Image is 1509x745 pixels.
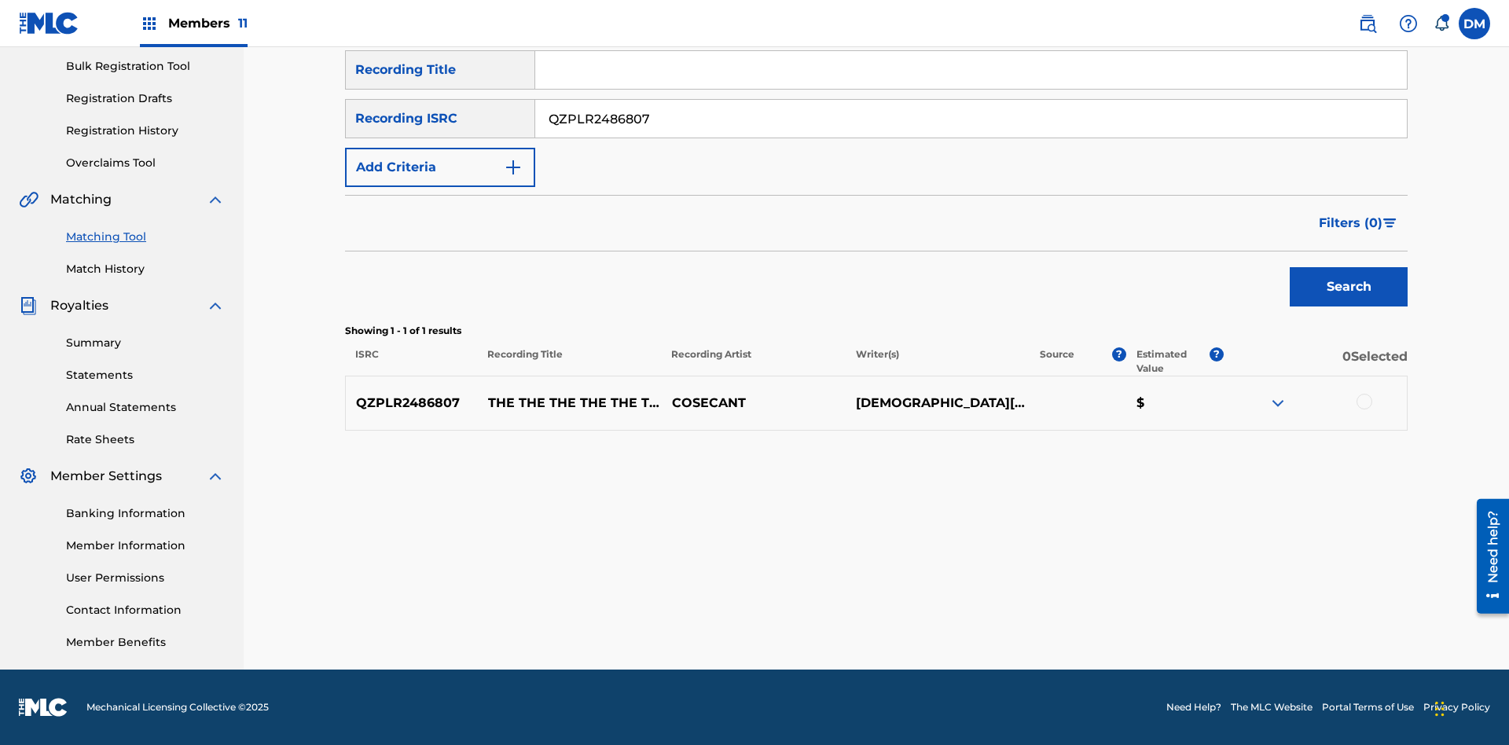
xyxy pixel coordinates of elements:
button: Add Criteria [345,148,535,187]
img: MLC Logo [19,12,79,35]
img: Member Settings [19,467,38,486]
a: Need Help? [1166,700,1221,714]
a: Rate Sheets [66,431,225,448]
img: search [1358,14,1377,33]
img: 9d2ae6d4665cec9f34b9.svg [504,158,523,177]
img: help [1399,14,1418,33]
a: Match History [66,261,225,277]
img: expand [206,190,225,209]
div: User Menu [1459,8,1490,39]
a: Matching Tool [66,229,225,245]
a: Bulk Registration Tool [66,58,225,75]
a: The MLC Website [1231,700,1313,714]
p: Showing 1 - 1 of 1 results [345,324,1408,338]
a: Summary [66,335,225,351]
p: COSECANT [661,394,845,413]
p: $ [1126,394,1224,413]
button: Search [1290,267,1408,306]
p: Estimated Value [1136,347,1209,376]
span: 11 [238,16,248,31]
img: logo [19,698,68,717]
iframe: Chat Widget [1430,670,1509,745]
img: Top Rightsholders [140,14,159,33]
a: Public Search [1352,8,1383,39]
p: ISRC [345,347,477,376]
span: Member Settings [50,467,162,486]
img: filter [1383,218,1397,228]
a: User Permissions [66,570,225,586]
img: expand [206,296,225,315]
a: Banking Information [66,505,225,522]
p: THE THE THE THE THE THE THE THE [478,394,662,413]
p: Recording Artist [661,347,845,376]
a: Member Benefits [66,634,225,651]
p: [DEMOGRAPHIC_DATA][PERSON_NAME] [845,394,1029,413]
a: Privacy Policy [1423,700,1490,714]
p: QZPLR2486807 [346,394,478,413]
span: Members [168,14,248,32]
span: ? [1112,347,1126,361]
span: Filters ( 0 ) [1319,214,1382,233]
a: Statements [66,367,225,384]
form: Search Form [345,50,1408,314]
a: Annual Statements [66,399,225,416]
span: Royalties [50,296,108,315]
p: Recording Title [477,347,661,376]
iframe: Resource Center [1465,493,1509,622]
p: Source [1040,347,1074,376]
span: ? [1210,347,1224,361]
div: Notifications [1434,16,1449,31]
span: Matching [50,190,112,209]
a: Overclaims Tool [66,155,225,171]
p: 0 Selected [1224,347,1408,376]
div: Help [1393,8,1424,39]
p: Writer(s) [845,347,1029,376]
a: Contact Information [66,602,225,618]
img: Royalties [19,296,38,315]
button: Filters (0) [1309,204,1408,243]
img: expand [206,467,225,486]
div: Drag [1435,685,1445,732]
a: Registration Drafts [66,90,225,107]
img: Matching [19,190,39,209]
a: Member Information [66,538,225,554]
span: Mechanical Licensing Collective © 2025 [86,700,269,714]
a: Registration History [66,123,225,139]
a: Portal Terms of Use [1322,700,1414,714]
img: expand [1269,394,1287,413]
